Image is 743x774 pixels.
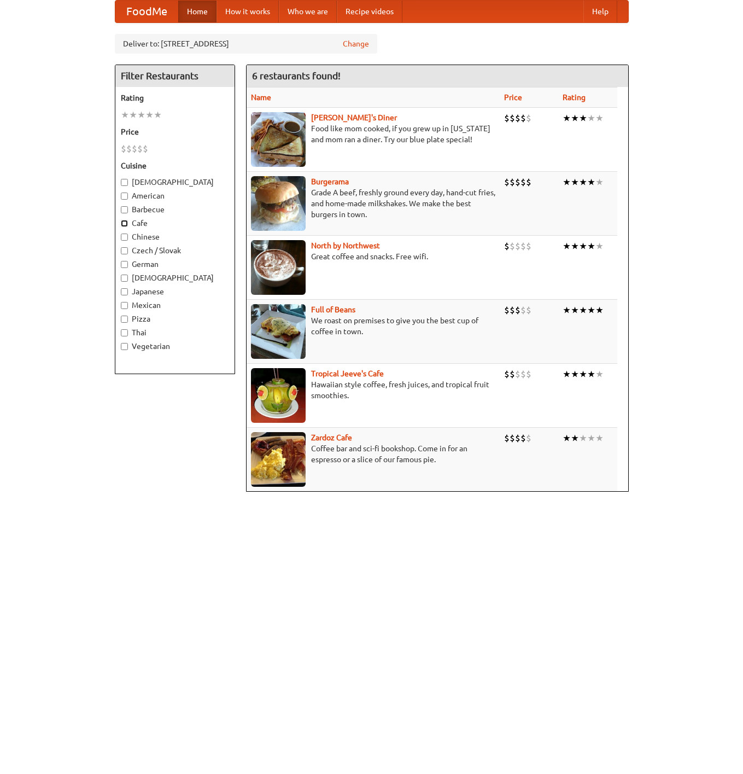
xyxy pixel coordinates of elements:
[510,240,515,252] li: $
[121,126,229,137] h5: Price
[510,112,515,124] li: $
[583,1,617,22] a: Help
[579,176,587,188] li: ★
[251,187,495,220] p: Grade A beef, freshly ground every day, hand-cut fries, and home-made milkshakes. We make the bes...
[121,313,229,324] label: Pizza
[251,315,495,337] p: We roast on premises to give you the best cup of coffee in town.
[121,247,128,254] input: Czech / Slovak
[137,109,145,121] li: ★
[311,113,397,122] a: [PERSON_NAME]'s Diner
[121,329,128,336] input: Thai
[121,234,128,241] input: Chinese
[178,1,217,22] a: Home
[563,432,571,444] li: ★
[595,304,604,316] li: ★
[137,143,143,155] li: $
[121,177,229,188] label: [DEMOGRAPHIC_DATA]
[520,304,526,316] li: $
[121,259,229,270] label: German
[515,368,520,380] li: $
[121,286,229,297] label: Japanese
[526,112,531,124] li: $
[251,123,495,145] p: Food like mom cooked, if you grew up in [US_STATE] and mom ran a diner. Try our blue plate special!
[311,241,380,250] a: North by Northwest
[563,112,571,124] li: ★
[587,176,595,188] li: ★
[279,1,337,22] a: Who we are
[126,143,132,155] li: $
[526,240,531,252] li: $
[510,176,515,188] li: $
[121,190,229,201] label: American
[563,176,571,188] li: ★
[563,93,586,102] a: Rating
[311,177,349,186] a: Burgerama
[115,65,235,87] h4: Filter Restaurants
[121,343,128,350] input: Vegetarian
[520,176,526,188] li: $
[311,305,355,314] a: Full of Beans
[587,240,595,252] li: ★
[121,261,128,268] input: German
[121,327,229,338] label: Thai
[251,240,306,295] img: north.jpg
[515,112,520,124] li: $
[595,112,604,124] li: ★
[526,304,531,316] li: $
[587,112,595,124] li: ★
[121,231,229,242] label: Chinese
[579,304,587,316] li: ★
[251,304,306,359] img: beans.jpg
[563,240,571,252] li: ★
[337,1,402,22] a: Recipe videos
[251,93,271,102] a: Name
[571,176,579,188] li: ★
[571,432,579,444] li: ★
[145,109,154,121] li: ★
[520,112,526,124] li: $
[587,432,595,444] li: ★
[251,432,306,487] img: zardoz.jpg
[520,432,526,444] li: $
[520,368,526,380] li: $
[121,218,229,229] label: Cafe
[587,304,595,316] li: ★
[121,302,128,309] input: Mexican
[121,245,229,256] label: Czech / Slovak
[504,432,510,444] li: $
[526,432,531,444] li: $
[504,176,510,188] li: $
[510,368,515,380] li: $
[504,304,510,316] li: $
[579,240,587,252] li: ★
[311,369,384,378] a: Tropical Jeeve's Cafe
[515,176,520,188] li: $
[311,433,352,442] a: Zardoz Cafe
[571,112,579,124] li: ★
[515,240,520,252] li: $
[121,316,128,323] input: Pizza
[129,109,137,121] li: ★
[217,1,279,22] a: How it works
[121,179,128,186] input: [DEMOGRAPHIC_DATA]
[252,71,341,81] ng-pluralize: 6 restaurants found!
[121,92,229,103] h5: Rating
[587,368,595,380] li: ★
[504,112,510,124] li: $
[526,176,531,188] li: $
[251,251,495,262] p: Great coffee and snacks. Free wifi.
[121,272,229,283] label: [DEMOGRAPHIC_DATA]
[115,34,377,54] div: Deliver to: [STREET_ADDRESS]
[504,368,510,380] li: $
[595,176,604,188] li: ★
[121,288,128,295] input: Japanese
[595,432,604,444] li: ★
[121,275,128,282] input: [DEMOGRAPHIC_DATA]
[251,379,495,401] p: Hawaiian style coffee, fresh juices, and tropical fruit smoothies.
[121,220,128,227] input: Cafe
[121,193,128,200] input: American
